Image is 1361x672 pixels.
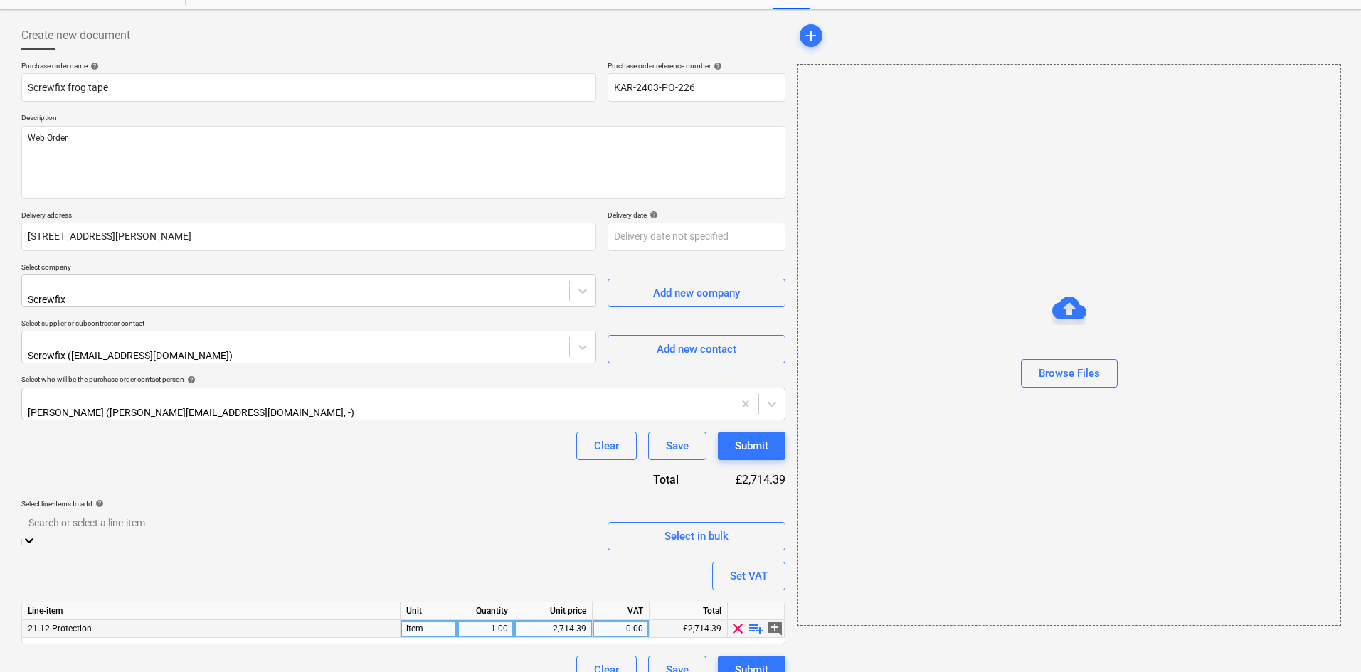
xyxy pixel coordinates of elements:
[701,471,785,488] div: £2,714.39
[608,279,785,307] button: Add new company
[576,432,637,460] button: Clear
[666,437,689,455] div: Save
[463,620,508,638] div: 1.00
[21,113,785,125] p: Description
[598,620,643,638] div: 0.00
[647,210,658,219] span: help
[608,522,785,550] button: Select in bulk
[21,499,596,508] div: Select line-items to add
[28,624,92,634] span: 21.12 Protection
[803,27,820,44] span: add
[608,223,785,251] input: Delivery date not specified
[21,375,785,384] div: Select who will be the purchase order contact person
[593,602,650,620] div: VAT
[520,620,586,638] div: 2,714.39
[729,620,746,637] span: clear
[21,126,785,199] textarea: Web Order
[735,437,768,455] div: Submit
[608,73,785,102] input: Reference number
[514,602,593,620] div: Unit price
[730,567,768,585] div: Set VAT
[21,210,596,223] p: Delivery address
[608,335,785,363] button: Add new contact
[21,262,596,274] p: Select company
[401,620,457,638] div: item
[21,27,130,44] span: Create new document
[1039,364,1100,383] div: Browse Files
[650,602,728,620] div: Total
[608,210,785,220] div: Delivery date
[28,294,314,305] div: Screwfix
[718,432,785,460] button: Submit
[653,284,740,302] div: Add new company
[648,432,706,460] button: Save
[92,499,104,508] span: help
[401,602,457,620] div: Unit
[797,64,1341,626] div: Browse Files
[657,340,736,358] div: Add new contact
[21,223,596,251] input: Delivery address
[600,471,701,488] div: Total
[1021,359,1118,388] button: Browse Files
[594,437,619,455] div: Clear
[650,620,728,638] div: £2,714.39
[712,562,785,590] button: Set VAT
[608,61,785,70] div: Purchase order reference number
[21,61,596,70] div: Purchase order name
[28,407,541,418] div: [PERSON_NAME] ([PERSON_NAME][EMAIL_ADDRESS][DOMAIN_NAME], -)
[766,620,783,637] span: add_comment
[664,527,729,545] div: Select in bulk
[748,620,765,637] span: playlist_add
[184,375,196,384] span: help
[1290,604,1361,672] iframe: Chat Widget
[21,319,596,331] p: Select supplier or subcontractor contact
[28,350,398,361] div: Screwfix ([EMAIL_ADDRESS][DOMAIN_NAME])
[711,62,722,70] span: help
[22,602,401,620] div: Line-item
[457,602,514,620] div: Quantity
[21,73,596,102] input: Document name
[88,62,99,70] span: help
